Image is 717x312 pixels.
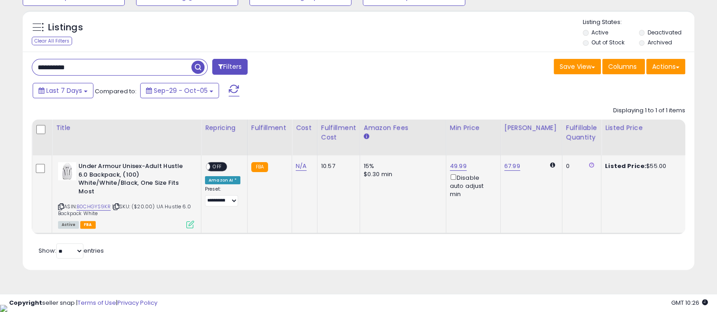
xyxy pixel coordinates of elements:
[56,123,197,133] div: Title
[554,59,601,74] button: Save View
[450,123,497,133] div: Min Price
[450,173,493,198] div: Disable auto adjust min
[39,246,104,255] span: Show: entries
[58,221,79,229] span: All listings currently available for purchase on Amazon
[566,162,594,170] div: 0
[46,86,82,95] span: Last 7 Days
[605,123,683,133] div: Listed Price
[251,123,288,133] div: Fulfillment
[296,123,313,133] div: Cost
[33,83,93,98] button: Last 7 Days
[251,162,268,172] small: FBA
[504,162,520,171] a: 67.99
[671,298,708,307] span: 2025-10-13 10:26 GMT
[602,59,645,74] button: Columns
[210,163,224,171] span: OFF
[205,123,244,133] div: Repricing
[364,170,439,178] div: $0.30 min
[321,162,353,170] div: 10.57
[58,162,76,180] img: 31I77govfxL._SL40_.jpg
[212,59,248,75] button: Filters
[205,176,240,184] div: Amazon AI *
[95,87,137,96] span: Compared to:
[140,83,219,98] button: Sep-29 - Oct-05
[77,203,111,211] a: B0CHGYS9KR
[117,298,157,307] a: Privacy Policy
[605,162,646,170] b: Listed Price:
[78,162,189,198] b: Under Armour Unisex-Adult Hustle 6.0 Backpack, (100) White/White/Black, One Size Fits Most
[32,37,72,45] div: Clear All Filters
[48,21,83,34] h5: Listings
[504,123,558,133] div: [PERSON_NAME]
[583,18,694,27] p: Listing States:
[550,162,555,168] i: Calculated using Dynamic Max Price.
[78,298,116,307] a: Terms of Use
[605,162,680,170] div: $55.00
[58,162,194,227] div: ASIN:
[646,59,685,74] button: Actions
[321,123,356,142] div: Fulfillment Cost
[80,221,96,229] span: FBA
[58,203,191,216] span: | SKU: ($20.00) UA Hustle 6.0 Backpack White
[364,123,442,133] div: Amazon Fees
[608,62,637,71] span: Columns
[364,133,369,141] small: Amazon Fees.
[647,29,681,36] label: Deactivated
[205,186,240,206] div: Preset:
[296,162,307,171] a: N/A
[647,38,672,46] label: Archived
[9,298,42,307] strong: Copyright
[591,38,624,46] label: Out of Stock
[364,162,439,170] div: 15%
[613,106,685,115] div: Displaying 1 to 1 of 1 items
[450,162,467,171] a: 49.99
[9,299,157,307] div: seller snap | |
[566,123,597,142] div: Fulfillable Quantity
[591,29,608,36] label: Active
[154,86,208,95] span: Sep-29 - Oct-05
